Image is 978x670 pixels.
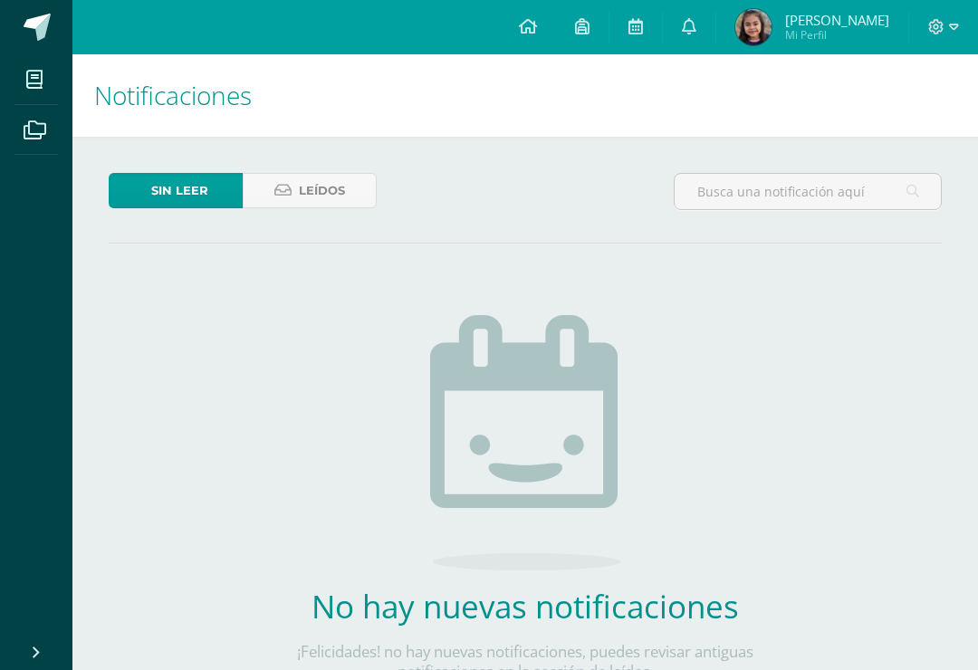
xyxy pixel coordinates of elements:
a: Leídos [243,173,377,208]
input: Busca una notificación aquí [675,174,941,209]
span: [PERSON_NAME] [785,11,889,29]
h2: No hay nuevas notificaciones [258,585,792,627]
span: Notificaciones [94,78,252,112]
a: Sin leer [109,173,243,208]
span: Leídos [299,174,345,207]
img: no_activities.png [430,315,620,570]
img: c775add7dc6792c23dd87ebccd1d30af.png [735,9,772,45]
span: Mi Perfil [785,27,889,43]
span: Sin leer [151,174,208,207]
